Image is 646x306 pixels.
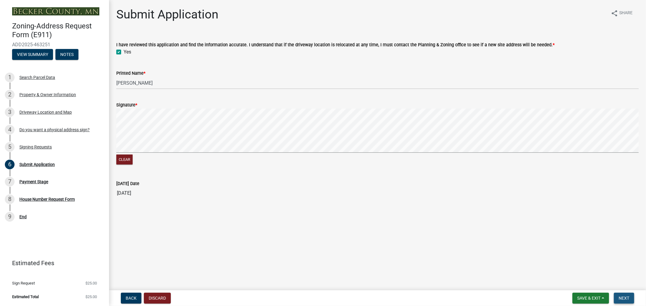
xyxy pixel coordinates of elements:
[116,103,137,107] label: Signature
[611,10,618,17] i: share
[12,42,97,47] span: ADD2025-463251
[19,145,52,149] div: Signing Requests
[577,296,601,301] span: Save & Exit
[85,281,97,285] span: $25.00
[12,295,39,299] span: Estimated Total
[19,215,27,219] div: End
[5,142,15,152] div: 5
[5,177,15,187] div: 7
[19,110,72,114] div: Driveway Location and Map
[619,296,629,301] span: Next
[619,10,633,17] span: Share
[126,296,137,301] span: Back
[19,93,76,97] div: Property & Owner Information
[5,107,15,117] div: 3
[12,7,99,15] img: Becker County, Minnesota
[19,180,48,184] div: Payment Stage
[5,212,15,222] div: 9
[19,75,55,80] div: Search Parcel Data
[614,293,634,304] button: Next
[116,7,218,22] h1: Submit Application
[19,162,55,167] div: Submit Application
[5,90,15,99] div: 2
[85,295,97,299] span: $25.00
[12,52,53,57] wm-modal-confirm: Summary
[116,71,145,76] label: Printed Name
[5,73,15,82] div: 1
[19,197,75,201] div: House Number Request Form
[5,194,15,204] div: 8
[5,257,99,269] a: Estimated Fees
[121,293,141,304] button: Back
[19,128,90,132] div: Do you want a physical address sign?
[12,281,35,285] span: Sign Request
[116,182,139,186] label: [DATE] Date
[606,7,638,19] button: shareShare
[116,43,555,47] label: I have reviewed this application and find the information accurate. I understand that if the driv...
[124,48,131,56] label: Yes
[55,49,78,60] button: Notes
[5,160,15,169] div: 6
[55,52,78,57] wm-modal-confirm: Notes
[116,155,133,164] button: Clear
[144,293,171,304] button: Discard
[12,49,53,60] button: View Summary
[12,22,104,39] h4: Zoning-Address Request Form (E911)
[5,125,15,135] div: 4
[572,293,609,304] button: Save & Exit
